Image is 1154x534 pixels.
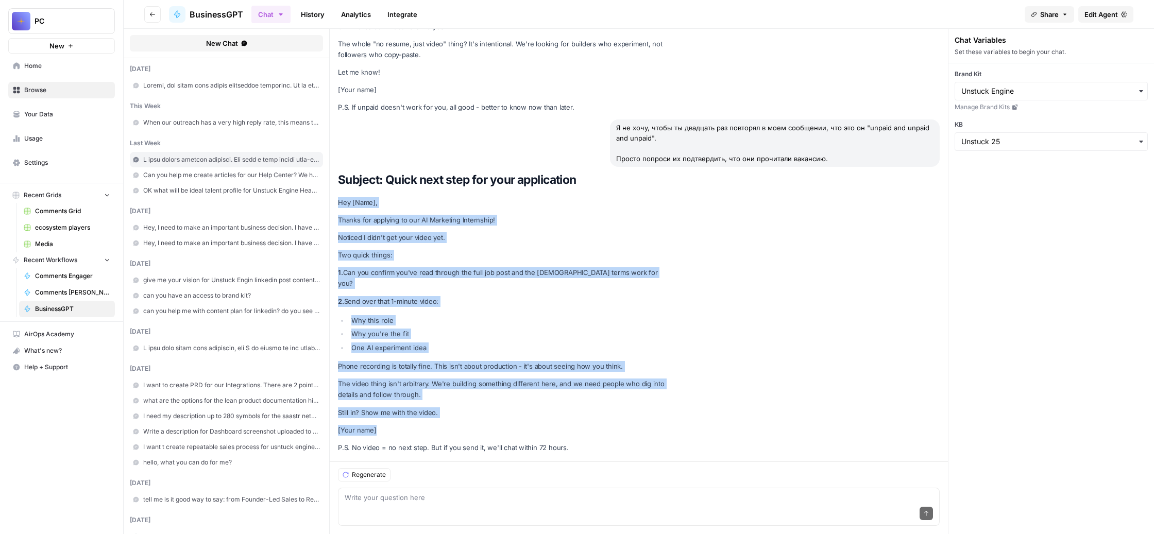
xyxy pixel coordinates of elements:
li: Why this role [349,315,668,325]
label: KB [955,120,1148,129]
div: [DATE] [130,259,323,268]
span: OK what will be ideal talent profile for Unstuck Engine Head of Sales? [143,186,320,195]
strong: Subject: Quick next step for your application [338,173,576,186]
div: [DATE] [130,478,323,488]
a: I want to create PRD for our Integrations. There are 2 points I want to discuss: 1 - Waterfall We... [130,377,323,393]
span: L ipsu dolors ametcon adipisci. Eli sedd e temp incidi utla-etdolor m aliquae. A mini, ven qui no... [143,155,320,164]
li: One AI experiment idea [349,342,668,353]
a: Usage [8,130,115,147]
div: [DATE] [130,364,323,373]
a: Can you help me create articles for our Help Center? We host it on intercom [130,167,323,183]
span: Home [24,61,110,71]
a: I want t create repeatable sales process for usntuck engine. where to start? [130,439,323,455]
a: AirOps Academy [8,326,115,342]
p: Two quick things: [338,250,668,261]
div: last week [130,139,323,148]
a: BusinessGPT [169,6,243,23]
button: Recent Workflows [8,252,115,268]
span: Share [1040,9,1059,20]
button: Recent Grids [8,187,115,203]
input: Unstuck 25 [961,136,1141,147]
a: BusinessGPT [19,301,115,317]
a: Write a description for Dashboard screenshot uploaded to G2 [130,424,323,439]
span: give me your vision for Unstuck Engin linkedin post content calendar with daily publishing [143,275,320,285]
div: Set these variables to begin your chat. [955,47,1148,57]
span: can you help me with content plan for linkedin? do you see our brand kit and knowledge base? [143,306,320,316]
a: Home [8,58,115,74]
span: New Chat [206,38,238,48]
a: hello, what you can do for me? [130,455,323,470]
a: Analytics [335,6,377,23]
span: Can you help me create articles for our Help Center? We host it on intercom [143,170,320,180]
div: What's new? [9,343,114,358]
img: PC Logo [12,12,30,30]
span: Comments Grid [35,206,110,216]
span: PC [35,16,97,26]
span: Settings [24,158,110,167]
button: New Chat [130,35,323,51]
span: Edit Agent [1084,9,1118,20]
p: P.S. No video = no next step. But if you send it, we'll chat within 72 hours. [338,442,668,453]
a: Loremi, dol sitam cons adipis elitseddoe temporinc. Ut la etdolor magnaali, enimadm ve quisno exe... [130,78,323,93]
li: Why you're the fit [349,329,668,339]
span: tell me is it good way to say: from Founder-Led Sales to Revenue Operations [143,495,320,504]
button: Share [1025,6,1074,23]
p: Send over that 1-minute video: [338,296,668,307]
p: The video thing isn't arbitrary. We're building something different here, and we need people who ... [338,378,668,400]
span: BusinessGPT [190,8,243,21]
a: Integrate [381,6,423,23]
a: Settings [8,154,115,171]
p: Noticed I didn't get your video yet. [338,232,668,243]
p: Can you confirm you've read through the full job post and the [DEMOGRAPHIC_DATA] terms work for you? [338,267,668,289]
span: I want t create repeatable sales process for usntuck engine. where to start? [143,442,320,452]
input: Unstuck Engine [961,86,1141,96]
p: P.S. If unpaid doesn't work for you, all good - better to know now than later. [338,102,668,113]
label: Brand Kit [955,70,1148,79]
span: I want to create PRD for our Integrations. There are 2 points I want to discuss: 1 - Waterfall We... [143,381,320,390]
span: Your Data [24,110,110,119]
span: When our outreach has a very high reply rate, this means that we found the message market fit. Wh... [143,118,320,127]
span: L ipsu dolo sitam cons adipiscin, eli S do eiusmo te inc utlaboreetdol magnaa en-ad-minimv qui no... [143,343,320,353]
span: hello, what you can do for me? [143,458,320,467]
a: Comments [PERSON_NAME] [19,284,115,301]
a: I need my description up to 280 symbols for the saastr networking portal: Tell others about yours... [130,408,323,424]
span: Browse [24,85,110,95]
span: can you have an access to brand kit? [143,291,320,300]
a: Comments Grid [19,203,115,219]
p: [Your name] [338,84,668,95]
a: Hey, I need to make an important business decision. I have this idea for LinkedIn Voice Note: Hey... [130,220,323,235]
a: what are the options for the lean product documentation hierarchy: product roadmap, product requi... [130,393,323,408]
span: Write a description for Dashboard screenshot uploaded to G2 [143,427,320,436]
span: Usage [24,134,110,143]
p: Hey [Name], [338,197,668,208]
span: Comments [PERSON_NAME] [35,288,110,297]
span: BusinessGPT [35,304,110,314]
span: Recent Grids [24,191,61,200]
span: Recent Workflows [24,255,77,265]
button: New [8,38,115,54]
p: Let me know! [338,67,668,78]
strong: 2. [338,297,344,305]
a: OK what will be ideal talent profile for Unstuck Engine Head of Sales? [130,183,323,198]
button: What's new? [8,342,115,359]
span: Regenerate [352,470,386,479]
span: Help + Support [24,363,110,372]
span: Hey, I need to make an important business decision. I have this idea for LinkedIn Voice Note: Hey... [143,223,320,232]
a: give me your vision for Unstuck Engin linkedin post content calendar with daily publishing [130,272,323,288]
strong: 1. [338,268,343,277]
a: Comments Engager [19,268,115,284]
div: [DATE] [130,515,323,525]
button: Workspace: PC [8,8,115,34]
a: L ipsu dolo sitam cons adipiscin, eli S do eiusmo te inc utlaboreetdol magnaa en-ad-minimv qui no... [130,340,323,356]
p: [Your name] [338,425,668,436]
a: ecosystem players [19,219,115,236]
a: Hey, I need to make an important business decision. I have this idea for LinkedIn Voice Note: Hey... [130,235,323,251]
div: [DATE] [130,206,323,216]
a: tell me is it good way to say: from Founder-Led Sales to Revenue Operations [130,492,323,507]
button: Help + Support [8,359,115,375]
div: Я не хочу, чтобы ты двадцать раз повторял в моем сообщении, что это он "unpaid and unpaid and unp... [610,119,940,167]
a: Edit Agent [1078,6,1133,23]
span: ecosystem players [35,223,110,232]
div: [DATE] [130,64,323,74]
a: Browse [8,82,115,98]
